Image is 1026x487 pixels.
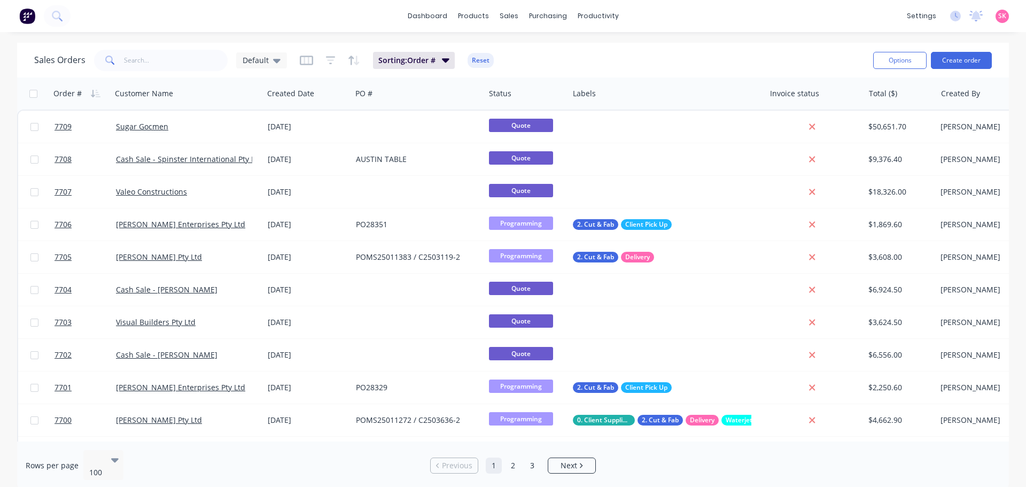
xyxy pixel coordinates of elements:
[55,437,116,469] a: 7699
[642,415,679,426] span: 2. Cut & Fab
[268,219,347,230] div: [DATE]
[116,415,202,425] a: [PERSON_NAME] Pty Ltd
[573,219,672,230] button: 2. Cut & FabClient Pick Up
[625,382,667,393] span: Client Pick Up
[373,52,455,69] button: Sorting:Order #
[26,460,79,471] span: Rows per page
[55,274,116,306] a: 7704
[868,284,929,295] div: $6,924.50
[55,415,72,426] span: 7700
[561,460,577,471] span: Next
[868,154,929,165] div: $9,376.40
[431,460,478,471] a: Previous page
[356,154,475,165] div: AUSTIN TABLE
[625,219,667,230] span: Client Pick Up
[868,219,929,230] div: $1,869.60
[998,11,1006,21] span: SK
[243,55,269,66] span: Default
[268,252,347,262] div: [DATE]
[55,111,116,143] a: 7709
[489,119,553,132] span: Quote
[55,208,116,241] a: 7706
[268,284,347,295] div: [DATE]
[726,415,752,426] span: Waterjet
[116,284,217,295] a: Cash Sale - [PERSON_NAME]
[868,187,929,197] div: $18,326.00
[868,350,929,360] div: $6,556.00
[489,88,511,99] div: Status
[19,8,35,24] img: Factory
[55,317,72,328] span: 7703
[116,350,217,360] a: Cash Sale - [PERSON_NAME]
[55,241,116,273] a: 7705
[55,350,72,360] span: 7702
[524,458,540,474] a: Page 3
[494,8,524,24] div: sales
[55,252,72,262] span: 7705
[268,382,347,393] div: [DATE]
[931,52,992,69] button: Create order
[548,460,595,471] a: Next page
[268,350,347,360] div: [DATE]
[267,88,314,99] div: Created Date
[577,252,614,262] span: 2. Cut & Fab
[268,187,347,197] div: [DATE]
[453,8,494,24] div: products
[34,55,85,65] h1: Sales Orders
[426,458,600,474] ul: Pagination
[524,8,572,24] div: purchasing
[505,458,521,474] a: Page 2
[356,219,475,230] div: PO28351
[55,219,72,230] span: 7706
[268,317,347,328] div: [DATE]
[489,412,553,426] span: Programming
[489,217,553,230] span: Programming
[577,219,614,230] span: 2. Cut & Fab
[489,151,553,165] span: Quote
[355,88,372,99] div: PO #
[770,88,819,99] div: Invoice status
[489,314,553,328] span: Quote
[378,55,436,66] span: Sorting: Order #
[573,415,757,426] button: 0. Client Supplied Material2. Cut & FabDeliveryWaterjet
[55,372,116,404] a: 7701
[489,282,553,295] span: Quote
[268,154,347,165] div: [DATE]
[577,382,614,393] span: 2. Cut & Fab
[55,187,72,197] span: 7707
[625,252,650,262] span: Delivery
[356,415,475,426] div: POMS25011272 / C2503636-2
[868,317,929,328] div: $3,624.50
[115,88,173,99] div: Customer Name
[868,415,929,426] div: $4,662.90
[55,154,72,165] span: 7708
[53,88,82,99] div: Order #
[573,88,596,99] div: Labels
[868,382,929,393] div: $2,250.60
[690,415,714,426] span: Delivery
[55,121,72,132] span: 7709
[873,52,927,69] button: Options
[489,380,553,393] span: Programming
[577,415,631,426] span: 0. Client Supplied Material
[116,252,202,262] a: [PERSON_NAME] Pty Ltd
[402,8,453,24] a: dashboard
[486,458,502,474] a: Page 1 is your current page
[442,460,472,471] span: Previous
[55,339,116,371] a: 7702
[573,382,672,393] button: 2. Cut & FabClient Pick Up
[356,382,475,393] div: PO28329
[572,8,624,24] div: productivity
[116,317,196,327] a: Visual Builders Pty Ltd
[468,53,494,68] button: Reset
[116,382,245,392] a: [PERSON_NAME] Enterprises Pty Ltd
[124,50,228,71] input: Search...
[869,88,897,99] div: Total ($)
[489,184,553,197] span: Quote
[116,154,262,164] a: Cash Sale - Spinster International Pty Ltd
[89,467,104,478] div: 100
[55,404,116,436] a: 7700
[55,306,116,338] a: 7703
[573,252,654,262] button: 2. Cut & FabDelivery
[116,219,245,229] a: [PERSON_NAME] Enterprises Pty Ltd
